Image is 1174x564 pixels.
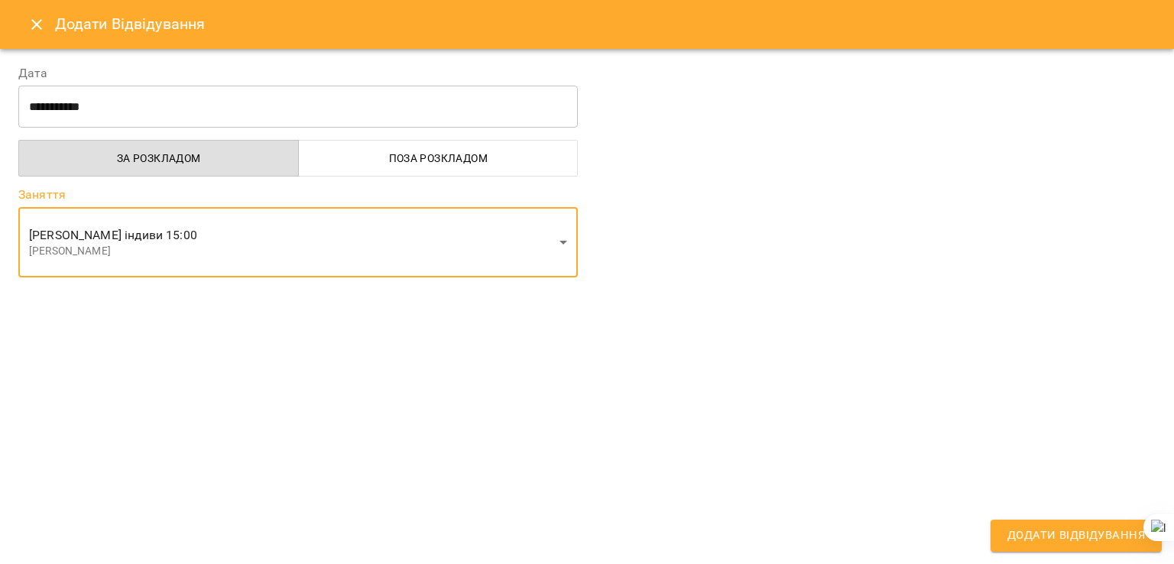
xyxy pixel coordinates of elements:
label: Заняття [18,189,578,201]
button: Додати Відвідування [991,520,1162,552]
span: Додати Відвідування [1007,526,1145,546]
p: [PERSON_NAME] [29,244,553,259]
div: [PERSON_NAME] індиви 15:00[PERSON_NAME] [18,207,578,277]
h6: Додати Відвідування [55,12,206,36]
span: [PERSON_NAME] індиви 15:00 [29,226,553,245]
span: Поза розкладом [308,149,569,167]
button: Close [18,6,55,43]
label: Дата [18,67,578,79]
button: Поза розкладом [298,140,579,177]
span: За розкладом [28,149,290,167]
button: За розкладом [18,140,299,177]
